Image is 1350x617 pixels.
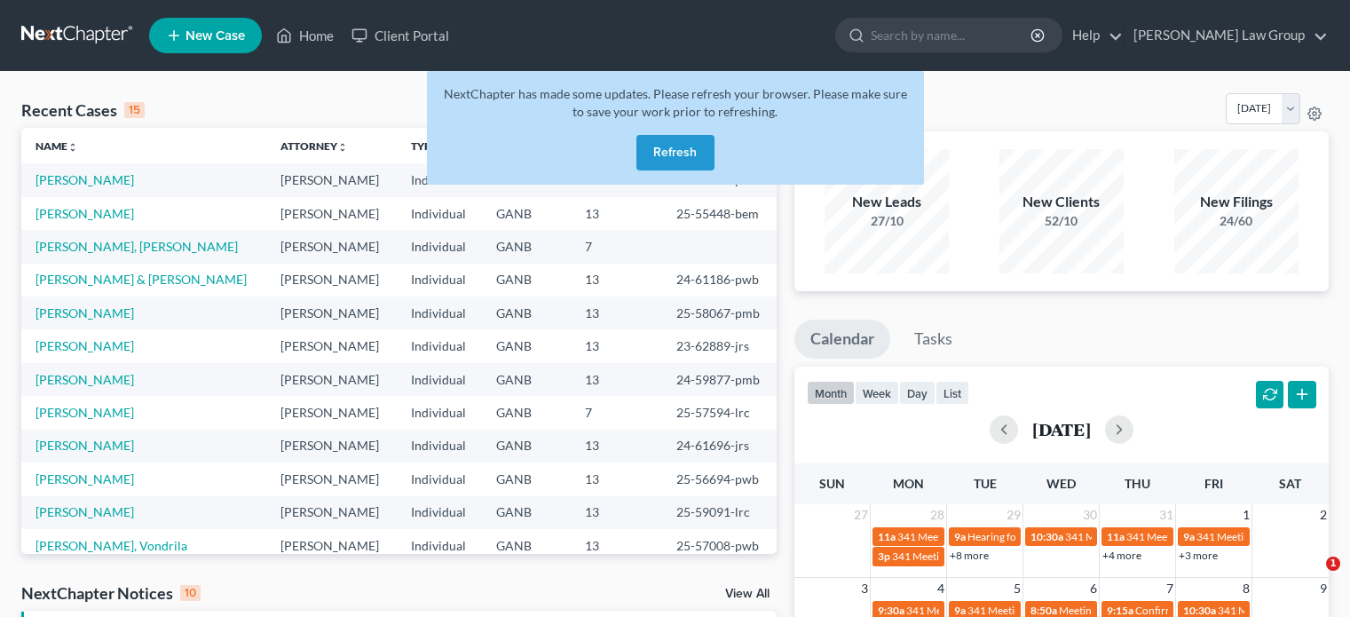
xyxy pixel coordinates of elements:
[266,297,396,329] td: [PERSON_NAME]
[1179,549,1218,562] a: +3 more
[397,396,482,429] td: Individual
[999,192,1124,212] div: New Clients
[950,549,989,562] a: +8 more
[859,578,870,599] span: 3
[36,172,134,187] a: [PERSON_NAME]
[855,381,899,405] button: week
[397,230,482,263] td: Individual
[974,476,997,491] span: Tue
[36,438,134,453] a: [PERSON_NAME]
[186,29,245,43] span: New Case
[266,197,396,230] td: [PERSON_NAME]
[662,264,777,297] td: 24-61186-pwb
[928,504,946,526] span: 28
[36,538,187,553] a: [PERSON_NAME], Vondrila
[878,530,896,543] span: 11a
[571,230,661,263] td: 7
[967,604,1127,617] span: 341 Meeting for [PERSON_NAME]
[1063,20,1123,51] a: Help
[36,305,134,320] a: [PERSON_NAME]
[662,197,777,230] td: 25-55448-bem
[266,264,396,297] td: [PERSON_NAME]
[662,396,777,429] td: 25-57594-lrc
[1174,212,1299,230] div: 24/60
[662,430,777,463] td: 24-61696-jrs
[36,504,134,519] a: [PERSON_NAME]
[1030,530,1063,543] span: 10:30a
[878,604,904,617] span: 9:30a
[662,329,777,362] td: 23-62889-jrs
[397,463,482,495] td: Individual
[21,582,201,604] div: NextChapter Notices
[266,396,396,429] td: [PERSON_NAME]
[1204,476,1223,491] span: Fri
[571,197,661,230] td: 13
[1290,557,1332,599] iframe: Intercom live chat
[397,264,482,297] td: Individual
[482,396,571,429] td: GANB
[343,20,458,51] a: Client Portal
[1164,578,1175,599] span: 7
[1125,476,1150,491] span: Thu
[482,463,571,495] td: GANB
[807,381,855,405] button: month
[266,230,396,263] td: [PERSON_NAME]
[411,139,448,153] a: Typeunfold_more
[1279,476,1301,491] span: Sat
[266,496,396,529] td: [PERSON_NAME]
[266,329,396,362] td: [PERSON_NAME]
[571,529,661,562] td: 13
[662,297,777,329] td: 25-58067-pmb
[482,430,571,463] td: GANB
[1183,604,1216,617] span: 10:30a
[180,585,201,601] div: 10
[397,363,482,396] td: Individual
[1174,192,1299,212] div: New Filings
[266,463,396,495] td: [PERSON_NAME]
[21,99,145,121] div: Recent Cases
[899,381,936,405] button: day
[267,20,343,51] a: Home
[662,363,777,396] td: 24-59877-pmb
[1030,604,1057,617] span: 8:50a
[936,381,969,405] button: list
[571,264,661,297] td: 13
[1107,604,1133,617] span: 9:15a
[266,163,396,196] td: [PERSON_NAME]
[1183,530,1195,543] span: 9a
[36,405,134,420] a: [PERSON_NAME]
[36,372,134,387] a: [PERSON_NAME]
[1318,504,1329,526] span: 2
[1046,476,1076,491] span: Wed
[397,430,482,463] td: Individual
[936,578,946,599] span: 4
[898,320,968,359] a: Tasks
[1241,578,1251,599] span: 8
[999,212,1124,230] div: 52/10
[662,463,777,495] td: 25-56694-pwb
[397,197,482,230] td: Individual
[571,463,661,495] td: 13
[1032,420,1091,439] h2: [DATE]
[36,139,78,153] a: Nameunfold_more
[280,139,348,153] a: Attorneyunfold_more
[397,496,482,529] td: Individual
[1102,549,1141,562] a: +4 more
[1107,530,1125,543] span: 11a
[482,264,571,297] td: GANB
[397,297,482,329] td: Individual
[482,297,571,329] td: GANB
[852,504,870,526] span: 27
[124,102,145,118] div: 15
[571,496,661,529] td: 13
[871,19,1033,51] input: Search by name...
[397,163,482,196] td: Individual
[1005,504,1022,526] span: 29
[397,529,482,562] td: Individual
[794,320,890,359] a: Calendar
[337,142,348,153] i: unfold_more
[482,197,571,230] td: GANB
[1241,504,1251,526] span: 1
[892,550,1146,563] span: 341 Meeting for [PERSON_NAME] & [PERSON_NAME]
[878,550,890,563] span: 3p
